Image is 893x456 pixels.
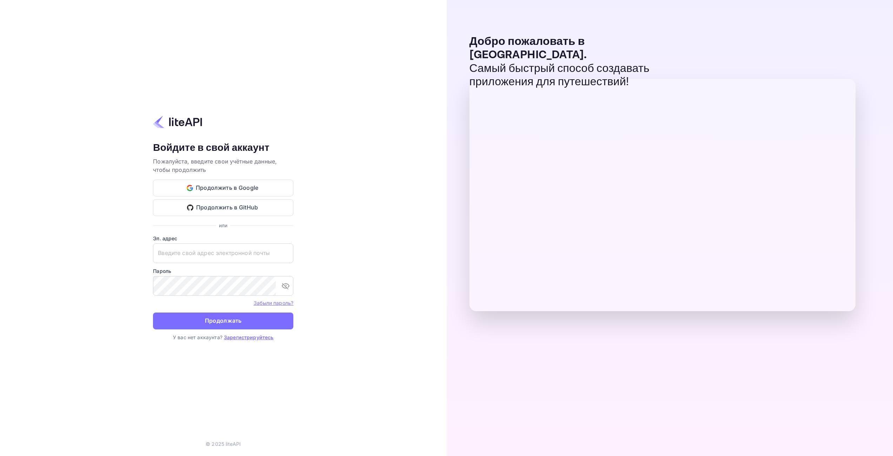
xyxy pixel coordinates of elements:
ya-tr-span: Добро пожаловать в [GEOGRAPHIC_DATA]. [469,34,587,62]
ya-tr-span: Забыли пароль? [254,300,293,306]
ya-tr-span: © 2025 liteAPI [206,441,241,447]
img: liteapi [153,115,202,129]
ya-tr-span: Пароль [153,268,171,274]
ya-tr-span: Эл. адрес [153,235,177,241]
ya-tr-span: Продолжить в Google [196,183,259,193]
img: Предварительный просмотр панели управления liteAPI [469,79,855,311]
ya-tr-span: Войдите в свой аккаунт [153,141,269,154]
ya-tr-span: Самый быстрый способ создавать приложения для путешествий! [469,61,649,89]
ya-tr-span: или [219,222,227,228]
ya-tr-span: Продолжить в GitHub [196,203,258,212]
button: переключить видимость пароля [279,279,293,293]
ya-tr-span: Продолжать [205,316,242,326]
input: Введите свой адрес электронной почты [153,243,293,263]
button: Продолжить в GitHub [153,199,293,216]
a: Забыли пароль? [254,299,293,306]
button: Продолжить в Google [153,180,293,196]
ya-tr-span: У вас нет аккаунта? [173,334,222,340]
a: Зарегистрируйтесь [224,334,274,340]
button: Продолжать [153,313,293,329]
ya-tr-span: Пожалуйста, введите свои учётные данные, чтобы продолжить [153,158,277,173]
